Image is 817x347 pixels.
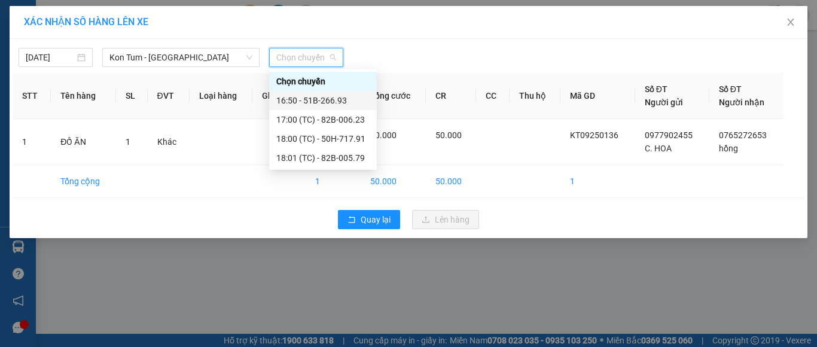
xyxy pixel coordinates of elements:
button: uploadLên hàng [412,210,479,229]
span: hồng [719,144,738,153]
th: Loại hàng [190,73,252,119]
th: Tên hàng [51,73,115,119]
button: Close [774,6,807,39]
span: 1 [126,137,130,147]
span: Số ĐT [645,84,667,94]
span: Nhận: [102,11,131,24]
th: Tổng cước [361,73,426,119]
td: 1 [306,165,361,198]
th: CR [426,73,476,119]
td: 1 [560,165,635,198]
input: 15/09/2025 [26,51,75,64]
th: SL [116,73,148,119]
span: Kon Tum - Sài Gòn [109,48,252,66]
span: C. HOA [645,144,672,153]
div: 18:01 (TC) - 82B-005.79 [276,151,370,165]
span: KT09250136 [570,130,618,140]
td: 50.000 [426,165,476,198]
th: Mã GD [560,73,635,119]
th: ĐVT [148,73,190,119]
span: Người gửi [645,98,683,107]
button: rollbackQuay lại [338,210,400,229]
span: 50.000 [435,130,462,140]
span: CR : [9,78,28,91]
div: 18:00 (TC) - 50H-717.91 [276,132,370,145]
div: 50.000 [9,77,96,92]
div: 17:00 (TC) - 82B-006.23 [276,113,370,126]
div: Chọn chuyến [276,75,370,88]
div: 16:50 - 51B-266.93 [276,94,370,107]
th: Ghi chú [252,73,305,119]
td: 50.000 [361,165,426,198]
div: C. HOA [10,39,94,53]
div: hồng [102,39,199,53]
th: Thu hộ [510,73,560,119]
span: Quay lại [361,213,391,226]
td: 1 [13,119,51,165]
div: VP Kon Tum [10,10,94,39]
th: STT [13,73,51,119]
td: Khác [148,119,190,165]
div: 0977902455 [10,53,94,70]
td: Tổng cộng [51,165,115,198]
span: Số ĐT [719,84,742,94]
div: Chọn chuyến [269,72,377,91]
span: 0765272653 [719,130,767,140]
span: Người nhận [719,98,764,107]
span: Gửi: [10,11,29,24]
th: CC [476,73,509,119]
td: ĐỒ ĂN [51,119,115,165]
span: down [246,54,253,61]
div: VP [PERSON_NAME] [102,10,199,39]
span: close [786,17,795,27]
span: XÁC NHẬN SỐ HÀNG LÊN XE [24,16,148,28]
span: 50.000 [370,130,397,140]
span: rollback [347,215,356,225]
span: Chọn chuyến [276,48,336,66]
div: 0765272653 [102,53,199,70]
span: 0977902455 [645,130,693,140]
